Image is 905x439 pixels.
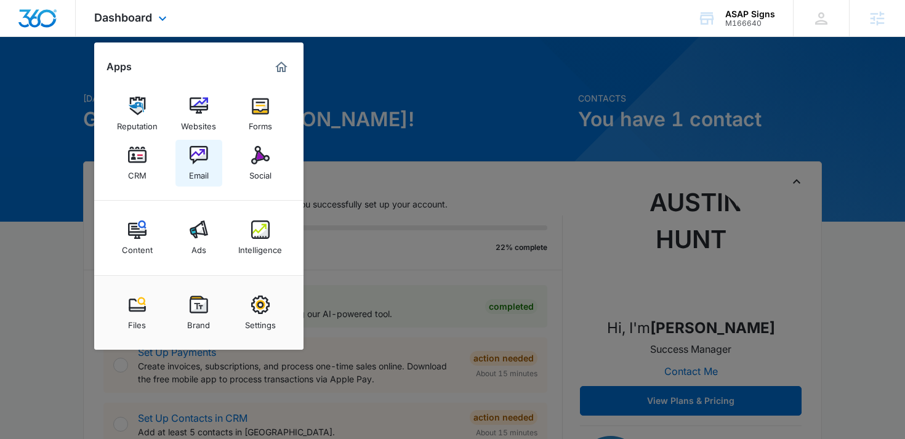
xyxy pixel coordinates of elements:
[249,115,272,131] div: Forms
[107,61,132,73] h2: Apps
[238,239,282,255] div: Intelligence
[187,314,210,330] div: Brand
[114,289,161,336] a: Files
[94,11,152,24] span: Dashboard
[114,91,161,137] a: Reputation
[175,140,222,187] a: Email
[237,214,284,261] a: Intelligence
[175,91,222,137] a: Websites
[175,214,222,261] a: Ads
[237,289,284,336] a: Settings
[191,239,206,255] div: Ads
[725,9,775,19] div: account name
[122,239,153,255] div: Content
[114,214,161,261] a: Content
[128,164,147,180] div: CRM
[237,91,284,137] a: Forms
[725,19,775,28] div: account id
[181,115,216,131] div: Websites
[117,115,158,131] div: Reputation
[271,57,291,77] a: Marketing 360® Dashboard
[189,164,209,180] div: Email
[249,164,271,180] div: Social
[245,314,276,330] div: Settings
[128,314,146,330] div: Files
[175,289,222,336] a: Brand
[237,140,284,187] a: Social
[114,140,161,187] a: CRM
